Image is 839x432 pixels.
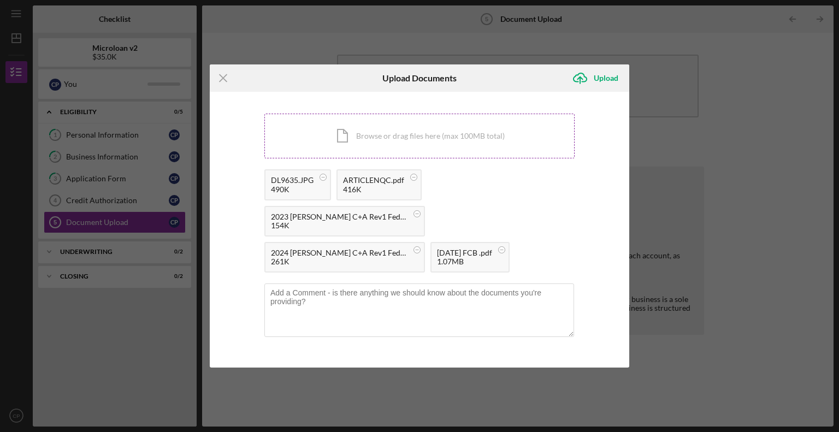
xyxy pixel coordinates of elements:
[437,257,492,266] div: 1.07MB
[343,185,404,194] div: 416K
[566,67,629,89] button: Upload
[343,176,404,185] div: ARTICLENQC.pdf
[437,248,492,257] div: [DATE] FCB .pdf
[271,221,407,230] div: 154K
[271,257,407,266] div: 261K
[382,73,457,83] h6: Upload Documents
[271,176,314,185] div: DL9635.JPG
[271,248,407,257] div: 2024 [PERSON_NAME] C+A Rev1 Federal Form 1040 Individual Tax Return_Filing (1).pdf
[271,212,407,221] div: 2023 [PERSON_NAME] C+A Rev1 Federal Form 1040 Individual Tax Return_Filing.pdf
[594,67,618,89] div: Upload
[271,185,314,194] div: 490K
